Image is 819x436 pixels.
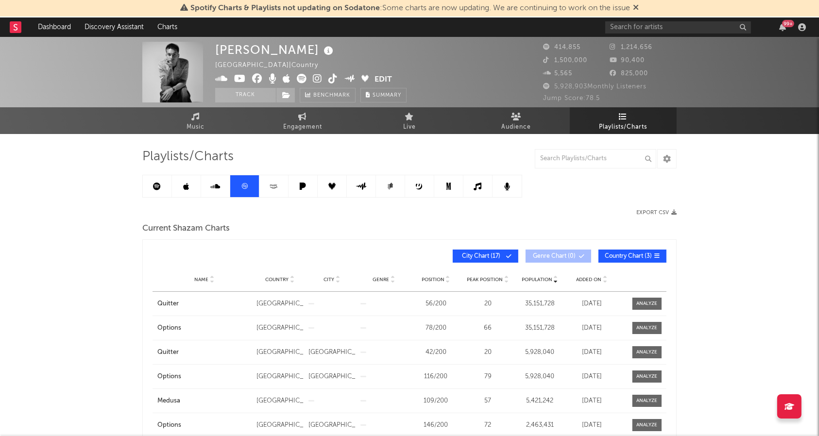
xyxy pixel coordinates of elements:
[532,253,577,259] span: Genre Chart ( 0 )
[464,372,512,382] div: 79
[215,60,329,71] div: [GEOGRAPHIC_DATA] | Country
[516,396,563,406] div: 5,421,242
[516,420,563,430] div: 2,463,431
[568,299,615,309] div: [DATE]
[187,121,205,133] span: Music
[190,4,630,12] span: : Some charts are now updating. We are continuing to work on the issue
[526,250,591,263] button: Genre Chart(0)
[599,121,648,133] span: Playlists/Charts
[633,4,639,12] span: Dismiss
[157,372,252,382] a: Options
[142,151,234,163] span: Playlists/Charts
[190,4,380,12] span: Spotify Charts & Playlists not updating on Sodatone
[516,372,563,382] div: 5,928,040
[195,277,209,283] span: Name
[464,299,512,309] div: 20
[215,88,276,102] button: Track
[610,57,645,64] span: 90,400
[543,84,647,90] span: 5,928,903 Monthly Listeners
[516,299,563,309] div: 35,151,728
[403,121,416,133] span: Live
[412,396,460,406] div: 109 / 200
[412,323,460,333] div: 78 / 200
[249,107,356,134] a: Engagement
[636,210,677,216] button: Export CSV
[215,42,336,58] div: [PERSON_NAME]
[464,323,512,333] div: 66
[463,107,570,134] a: Audience
[266,277,289,283] span: Country
[360,88,407,102] button: Summary
[142,107,249,134] a: Music
[568,348,615,357] div: [DATE]
[610,70,648,77] span: 825,000
[543,57,587,64] span: 1,500,000
[256,396,304,406] div: [GEOGRAPHIC_DATA]
[373,277,390,283] span: Genre
[543,44,580,50] span: 414,855
[256,323,304,333] div: [GEOGRAPHIC_DATA]
[283,121,322,133] span: Engagement
[543,70,572,77] span: 5,565
[459,253,504,259] span: City Chart ( 17 )
[157,348,252,357] a: Quitter
[157,323,252,333] a: Options
[256,299,304,309] div: [GEOGRAPHIC_DATA]
[78,17,151,37] a: Discovery Assistant
[142,223,230,235] span: Current Shazam Charts
[782,20,794,27] div: 99 +
[605,253,652,259] span: Country Chart ( 3 )
[356,107,463,134] a: Live
[373,93,401,98] span: Summary
[464,396,512,406] div: 57
[157,396,252,406] a: Medusa
[412,372,460,382] div: 116 / 200
[157,420,252,430] a: Options
[516,323,563,333] div: 35,151,728
[568,372,615,382] div: [DATE]
[779,23,786,31] button: 99+
[308,420,356,430] div: [GEOGRAPHIC_DATA]
[157,299,252,309] a: Quitter
[412,420,460,430] div: 146 / 200
[516,348,563,357] div: 5,928,040
[308,372,356,382] div: [GEOGRAPHIC_DATA]
[256,420,304,430] div: [GEOGRAPHIC_DATA]
[308,348,356,357] div: [GEOGRAPHIC_DATA]
[412,348,460,357] div: 42 / 200
[324,277,335,283] span: City
[568,323,615,333] div: [DATE]
[375,74,392,86] button: Edit
[151,17,184,37] a: Charts
[313,90,350,101] span: Benchmark
[610,44,653,50] span: 1,214,656
[605,21,751,34] input: Search for artists
[422,277,444,283] span: Position
[300,88,356,102] a: Benchmark
[502,121,531,133] span: Audience
[535,149,656,168] input: Search Playlists/Charts
[31,17,78,37] a: Dashboard
[522,277,552,283] span: Population
[256,372,304,382] div: [GEOGRAPHIC_DATA]
[570,107,677,134] a: Playlists/Charts
[598,250,666,263] button: Country Chart(3)
[464,420,512,430] div: 72
[577,277,602,283] span: Added On
[467,277,503,283] span: Peak Position
[453,250,518,263] button: City Chart(17)
[568,420,615,430] div: [DATE]
[256,348,304,357] div: [GEOGRAPHIC_DATA]
[543,95,600,101] span: Jump Score: 78.5
[412,299,460,309] div: 56 / 200
[464,348,512,357] div: 20
[568,396,615,406] div: [DATE]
